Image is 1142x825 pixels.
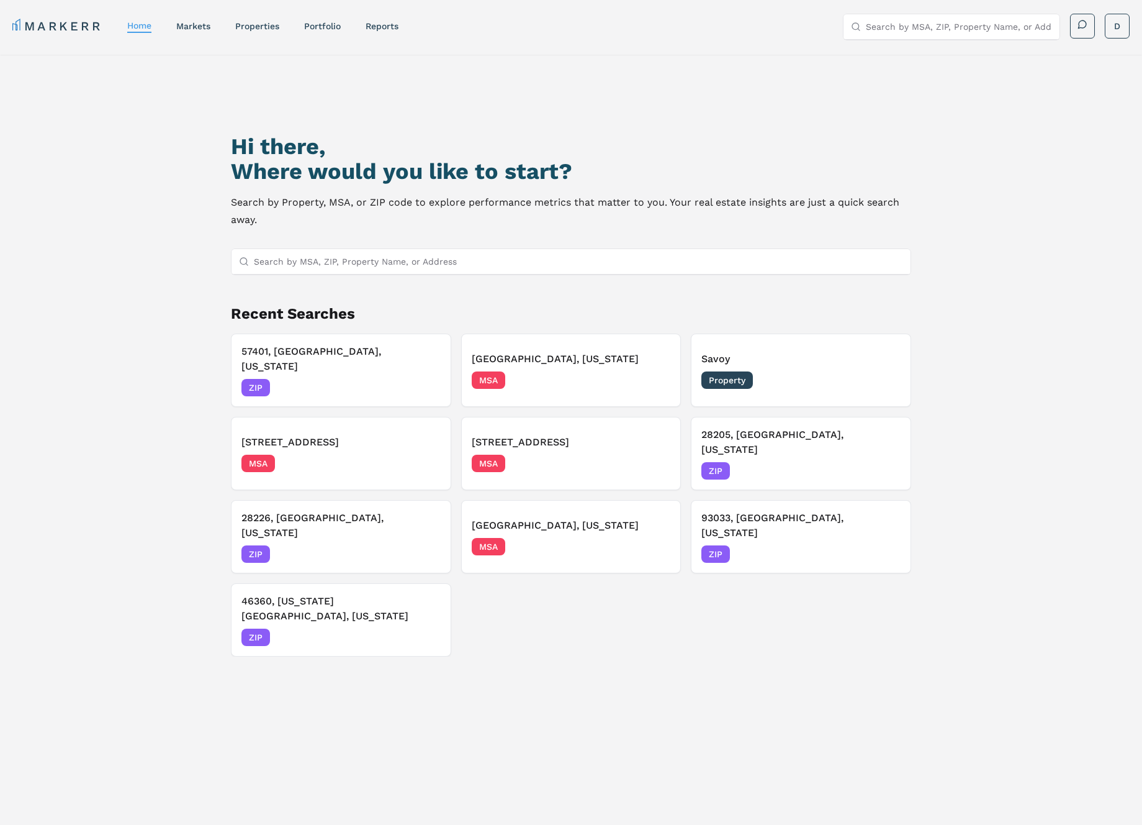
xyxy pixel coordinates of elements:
[413,381,441,394] span: [DATE]
[366,21,398,31] a: reports
[176,21,210,31] a: markets
[701,462,730,480] span: ZIP
[461,417,681,490] button: [STREET_ADDRESS]MSA[DATE]
[873,548,901,560] span: [DATE]
[1105,14,1130,39] button: D
[866,14,1052,39] input: Search by MSA, ZIP, Property Name, or Address
[691,500,911,573] button: 93033, [GEOGRAPHIC_DATA], [US_STATE]ZIP[DATE]
[235,21,279,31] a: properties
[472,518,671,533] h3: [GEOGRAPHIC_DATA], [US_STATE]
[304,21,341,31] a: Portfolio
[472,538,505,555] span: MSA
[472,352,671,367] h3: [GEOGRAPHIC_DATA], [US_STATE]
[461,500,681,573] button: [GEOGRAPHIC_DATA], [US_STATE]MSA[DATE]
[413,457,441,470] span: [DATE]
[413,631,441,644] span: [DATE]
[241,344,441,374] h3: 57401, [GEOGRAPHIC_DATA], [US_STATE]
[231,417,451,490] button: [STREET_ADDRESS]MSA[DATE]
[873,374,901,386] span: [DATE]
[642,540,670,553] span: [DATE]
[231,304,911,324] h2: Recent Searches
[472,455,505,472] span: MSA
[642,374,670,386] span: [DATE]
[231,500,451,573] button: 28226, [GEOGRAPHIC_DATA], [US_STATE]ZIP[DATE]
[12,17,102,35] a: MARKERR
[241,455,275,472] span: MSA
[691,417,911,490] button: 28205, [GEOGRAPHIC_DATA], [US_STATE]ZIP[DATE]
[701,511,901,540] h3: 93033, [GEOGRAPHIC_DATA], [US_STATE]
[413,548,441,560] span: [DATE]
[642,457,670,470] span: [DATE]
[231,583,451,657] button: 46360, [US_STATE][GEOGRAPHIC_DATA], [US_STATE]ZIP[DATE]
[231,194,911,229] p: Search by Property, MSA, or ZIP code to explore performance metrics that matter to you. Your real...
[241,435,441,450] h3: [STREET_ADDRESS]
[241,629,270,646] span: ZIP
[241,379,270,396] span: ZIP
[691,334,911,407] button: SavoyProperty[DATE]
[231,159,911,184] h2: Where would you like to start?
[461,334,681,407] button: [GEOGRAPHIC_DATA], [US_STATE]MSA[DATE]
[701,545,730,563] span: ZIP
[241,511,441,540] h3: 28226, [GEOGRAPHIC_DATA], [US_STATE]
[241,545,270,563] span: ZIP
[472,435,671,450] h3: [STREET_ADDRESS]
[701,352,901,367] h3: Savoy
[231,334,451,407] button: 57401, [GEOGRAPHIC_DATA], [US_STATE]ZIP[DATE]
[873,465,901,477] span: [DATE]
[127,21,151,30] a: home
[472,371,505,389] span: MSA
[701,427,901,457] h3: 28205, [GEOGRAPHIC_DATA], [US_STATE]
[701,371,753,389] span: Property
[1114,20,1120,32] span: D
[231,134,911,159] h1: Hi there,
[241,594,441,624] h3: 46360, [US_STATE][GEOGRAPHIC_DATA], [US_STATE]
[254,249,903,274] input: Search by MSA, ZIP, Property Name, or Address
